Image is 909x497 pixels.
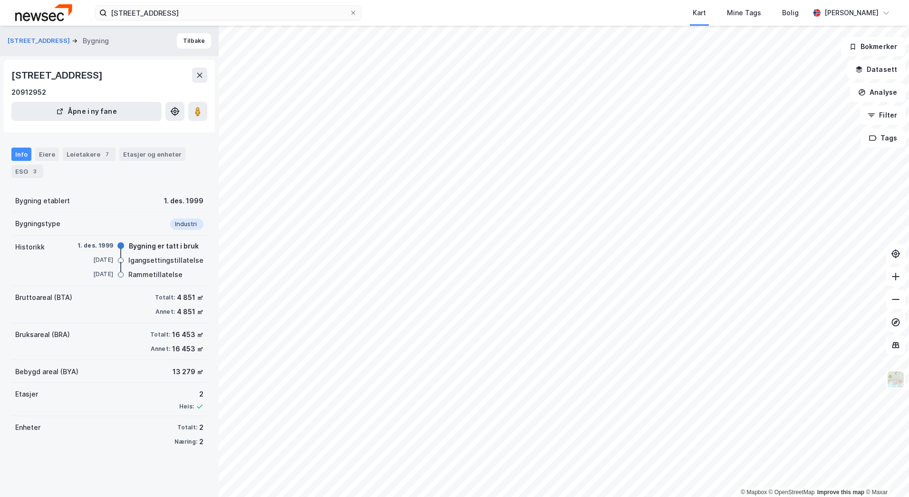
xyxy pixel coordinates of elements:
[11,87,46,98] div: 20912952
[177,424,197,431] div: Totalt:
[11,165,43,178] div: ESG
[15,422,40,433] div: Enheter
[30,167,39,176] div: 3
[151,345,170,353] div: Annet:
[15,195,70,207] div: Bygning etablert
[63,148,116,161] div: Leietakere
[199,422,203,433] div: 2
[8,36,72,46] button: [STREET_ADDRESS]
[841,37,905,56] button: Bokmerker
[179,388,203,400] div: 2
[172,329,203,340] div: 16 453 ㎡
[107,6,349,20] input: Søk på adresse, matrikkel, gårdeiere, leietakere eller personer
[860,106,905,125] button: Filter
[817,489,864,496] a: Improve this map
[199,436,203,447] div: 2
[174,438,197,446] div: Næring:
[11,148,31,161] div: Info
[887,370,905,388] img: Z
[11,68,105,83] div: [STREET_ADDRESS]
[15,4,72,21] img: newsec-logo.f6e21ccffca1b3a03d2d.png
[782,7,799,19] div: Bolig
[727,7,761,19] div: Mine Tags
[164,195,203,207] div: 1. des. 1999
[15,241,45,253] div: Historikk
[15,388,38,400] div: Etasjer
[15,292,72,303] div: Bruttoareal (BTA)
[173,366,203,378] div: 13 279 ㎡
[769,489,815,496] a: OpenStreetMap
[861,451,909,497] iframe: Chat Widget
[83,35,109,47] div: Bygning
[177,33,211,49] button: Tilbake
[75,270,113,278] div: [DATE]
[128,255,203,266] div: Igangsettingstillatelse
[155,308,175,316] div: Annet:
[150,331,170,338] div: Totalt:
[15,366,78,378] div: Bebygd areal (BYA)
[861,129,905,148] button: Tags
[179,403,194,410] div: Heis:
[850,83,905,102] button: Analyse
[75,256,113,264] div: [DATE]
[693,7,706,19] div: Kart
[102,149,112,159] div: 7
[172,343,203,355] div: 16 453 ㎡
[177,292,203,303] div: 4 851 ㎡
[129,240,199,252] div: Bygning er tatt i bruk
[155,294,175,301] div: Totalt:
[824,7,879,19] div: [PERSON_NAME]
[35,148,59,161] div: Eiere
[847,60,905,79] button: Datasett
[15,218,60,229] div: Bygningstype
[128,269,183,280] div: Rammetillatelse
[15,329,70,340] div: Bruksareal (BRA)
[741,489,767,496] a: Mapbox
[75,241,113,250] div: 1. des. 1999
[11,102,162,121] button: Åpne i ny fane
[177,306,203,318] div: 4 851 ㎡
[861,451,909,497] div: Kontrollprogram for chat
[123,150,182,159] div: Etasjer og enheter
